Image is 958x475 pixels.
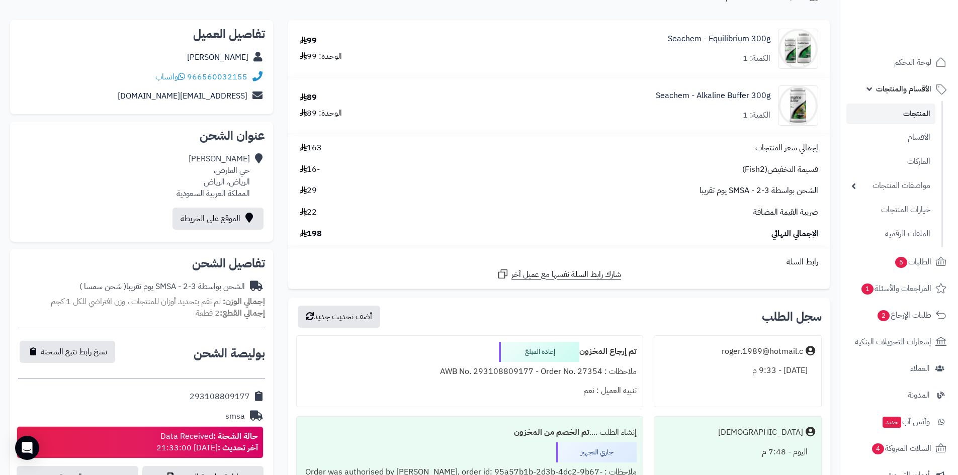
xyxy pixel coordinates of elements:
a: خيارات المنتجات [846,199,935,221]
div: جاري التجهيز [556,442,637,462]
span: -16 [300,164,320,175]
h3: سجل الطلب [762,311,822,323]
span: المدونة [908,388,930,402]
span: وآتس آب [882,415,930,429]
span: ضريبة القيمة المضافة [753,207,818,218]
div: ملاحظات : AWB No. 293108809177 - Order No. 27354 [303,362,636,382]
a: [PERSON_NAME] [187,51,248,63]
div: الوحدة: 99 [300,51,342,62]
div: اليوم - 7:48 م [660,442,815,462]
span: إجمالي سعر المنتجات [755,142,818,154]
a: الأقسام [846,127,935,148]
div: roger.1989@hotmail.c [722,346,803,357]
small: 2 قطعة [196,307,265,319]
span: شارك رابط السلة نفسها مع عميل آخر [511,269,621,280]
img: logo-2.png [890,8,948,29]
div: الكمية: 1 [743,110,770,121]
strong: آخر تحديث : [218,442,258,454]
span: السلات المتروكة [871,441,931,455]
div: 89 [300,92,317,104]
button: أضف تحديث جديد [298,306,380,328]
a: وآتس آبجديد [846,410,952,434]
strong: إجمالي القطع: [220,307,265,319]
a: مواصفات المنتجات [846,175,935,197]
a: المدونة [846,383,952,407]
h2: عنوان الشحن [18,130,265,142]
a: السلات المتروكة4 [846,436,952,460]
div: [PERSON_NAME] حي العارض، الرياض، الرياض المملكة العربية السعودية [177,153,250,199]
span: طلبات الإرجاع [877,308,931,322]
span: إشعارات التحويلات البنكية [855,335,931,349]
span: 22 [300,207,317,218]
span: 4 [872,443,884,454]
div: Open Intercom Messenger [15,436,39,460]
a: المراجعات والأسئلة1 [846,276,952,301]
div: تنبيه العميل : نعم [303,381,636,401]
span: الطلبات [894,255,931,269]
span: لم تقم بتحديد أوزان للمنتجات ، وزن افتراضي للكل 1 كجم [51,296,221,308]
a: لوحة التحكم [846,50,952,74]
span: 29 [300,185,317,197]
b: تم إرجاع المخزون [579,345,637,357]
span: الشحن بواسطة SMSA - 2-3 يوم تقريبا [700,185,818,197]
a: العملاء [846,356,952,381]
img: seachemequilibriumnewdisplay-90x90.png [778,29,818,69]
b: تم الخصم من المخزون [514,426,589,438]
span: 1 [861,283,874,295]
a: المنتجات [846,104,935,124]
span: ( شحن سمسا ) [79,280,126,293]
span: 163 [300,142,322,154]
div: الوحدة: 89 [300,108,342,119]
a: Seachem - Alkaline Buffer 300g [656,90,770,102]
div: الكمية: 1 [743,53,770,64]
h2: تفاصيل العميل [18,28,265,40]
strong: حالة الشحنة : [213,430,258,442]
div: 99 [300,35,317,47]
span: نسخ رابط تتبع الشحنة [41,346,107,358]
div: إعادة المبلغ [499,342,579,362]
div: Data Received [DATE] 21:33:00 [156,431,258,454]
a: شارك رابط السلة نفسها مع عميل آخر [497,268,621,280]
div: 293108809177 [190,391,250,403]
a: الطلبات5 [846,250,952,274]
h2: بوليصة الشحن [194,347,265,359]
strong: إجمالي الوزن: [223,296,265,308]
img: 51hf40d5pLL._AC_SL1110_-90x90.jpg [778,85,818,126]
span: قسيمة التخفيض(Fish2) [742,164,818,175]
h2: تفاصيل الشحن [18,257,265,269]
button: نسخ رابط تتبع الشحنة [20,341,115,363]
span: المراجعات والأسئلة [860,281,931,296]
a: 966560032155 [187,71,247,83]
span: جديد [883,417,901,428]
div: [DATE] - 9:33 م [660,361,815,381]
div: الشحن بواسطة SMSA - 2-3 يوم تقريبا [79,281,245,293]
span: الإجمالي النهائي [771,228,818,240]
span: لوحة التحكم [894,55,931,69]
div: smsa [225,411,245,422]
a: الموقع على الخريطة [172,208,264,230]
span: العملاء [910,361,930,375]
span: 2 [878,310,890,321]
a: الملفات الرقمية [846,223,935,245]
a: الماركات [846,151,935,172]
span: 198 [300,228,322,240]
a: طلبات الإرجاع2 [846,303,952,327]
div: رابط السلة [292,256,826,268]
a: واتساب [155,71,185,83]
span: الأقسام والمنتجات [876,82,931,96]
a: [EMAIL_ADDRESS][DOMAIN_NAME] [118,90,247,102]
div: إنشاء الطلب .... [303,423,636,442]
a: Seachem - Equilibrium 300g [668,33,770,45]
a: إشعارات التحويلات البنكية [846,330,952,354]
span: 5 [895,257,907,268]
div: [DEMOGRAPHIC_DATA] [718,427,803,438]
